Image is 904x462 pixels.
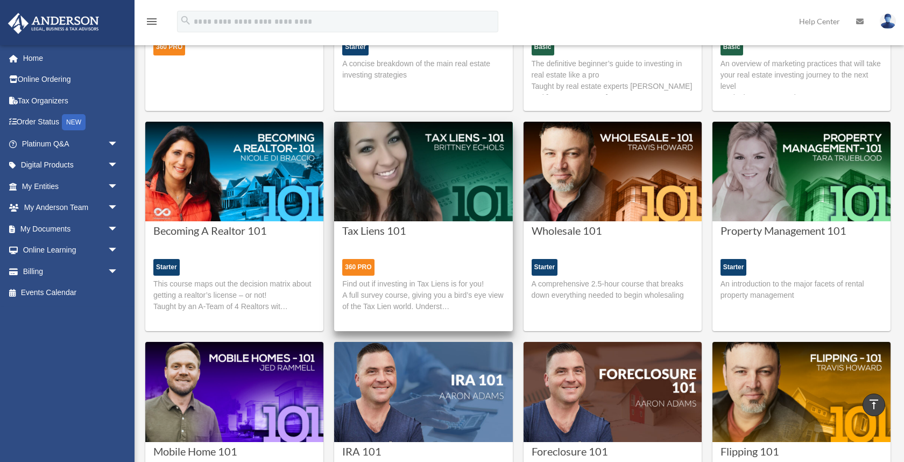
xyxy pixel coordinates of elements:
[863,394,885,416] a: vertical_align_top
[108,133,129,155] span: arrow_drop_down
[145,19,158,28] a: menu
[712,122,891,221] img: Property Management 101 with Tara Trueblood
[342,259,374,276] div: 360 PRO
[108,197,129,219] span: arrow_drop_down
[721,278,882,301] p: An introduction to the major facets of rental property management
[342,58,504,81] p: A concise breakdown of the main real estate investing strategies
[153,39,185,55] div: 360 PRO
[524,122,702,221] img: Wholesale 101 with Travis Howard
[153,278,315,301] p: This course maps out the decision matrix about getting a realtor’s license – or not!
[721,58,882,103] p: An overview of marketing practices that will take your real estate investing journey to the next ...
[108,155,129,177] span: arrow_drop_down
[880,13,896,29] img: User Pic
[8,90,135,111] a: Tax Organizers
[180,15,192,26] i: search
[108,176,129,198] span: arrow_drop_down
[721,39,743,55] div: Basic
[8,176,135,197] a: My Entitiesarrow_drop_down
[8,261,135,282] a: Billingarrow_drop_down
[721,224,882,251] a: Property Management 101
[8,197,135,219] a: My Anderson Teamarrow_drop_down
[108,261,129,283] span: arrow_drop_down
[8,133,135,155] a: Platinum Q&Aarrow_drop_down
[532,39,554,55] div: Basic
[342,290,504,312] p: A full survey course, giving you a bird’s eye view of the Tax Lien world. Underst…
[108,240,129,262] span: arrow_drop_down
[62,114,86,130] div: NEW
[153,224,315,251] a: Becoming A Realtor 101
[8,69,135,90] a: Online Ordering
[532,259,558,276] div: Starter
[108,218,129,240] span: arrow_drop_down
[342,39,369,55] div: Starter
[532,58,694,81] p: The definitive beginner’s guide to investing in real estate like a pro
[8,155,135,176] a: Digital Productsarrow_drop_down
[145,15,158,28] i: menu
[532,278,694,301] p: A comprehensive 2.5-hour course that breaks down everything needed to begin wholesaling
[145,342,323,442] img: Mobile Homes 101
[532,81,694,103] p: Taught by real estate experts [PERSON_NAME] and [PERSON_NAME]…
[153,259,180,276] div: Starter
[8,218,135,240] a: My Documentsarrow_drop_down
[5,13,102,34] img: Anderson Advisors Platinum Portal
[342,224,504,251] a: Tax Liens 101
[8,282,135,304] a: Events Calendar
[8,240,135,261] a: Online Learningarrow_drop_down
[532,224,694,251] a: Wholesale 101
[8,47,135,69] a: Home
[8,111,135,134] a: Order StatusNEW
[153,301,315,312] p: Taught by an A-Team of 4 Realtors wit…
[721,259,747,276] div: Starter
[867,398,880,411] i: vertical_align_top
[342,278,504,290] p: Find out if investing in Tax Liens is for you!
